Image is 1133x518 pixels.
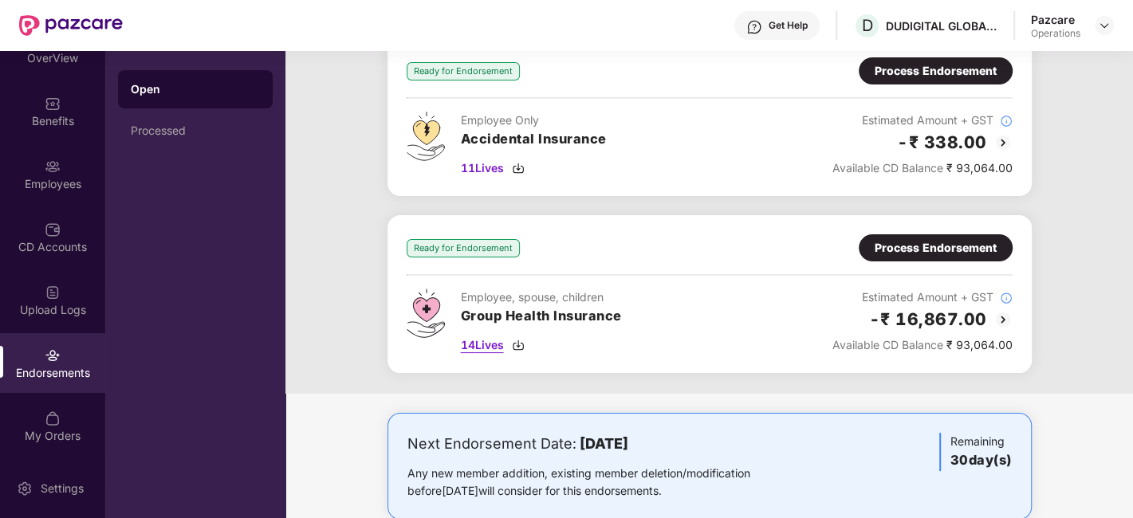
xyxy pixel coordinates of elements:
h2: -₹ 338.00 [897,129,987,155]
img: svg+xml;base64,PHN2ZyBpZD0iSW5mb18tXzMyeDMyIiBkYXRhLW5hbWU9IkluZm8gLSAzMngzMiIgeG1sbnM9Imh0dHA6Ly... [1000,292,1013,304]
div: Employee Only [461,112,607,129]
img: svg+xml;base64,PHN2ZyBpZD0iQmVuZWZpdHMiIHhtbG5zPSJodHRwOi8vd3d3LnczLm9yZy8yMDAwL3N2ZyIgd2lkdGg9Ij... [45,96,61,112]
img: svg+xml;base64,PHN2ZyBpZD0iVXBsb2FkX0xvZ3MiIGRhdGEtbmFtZT0iVXBsb2FkIExvZ3MiIHhtbG5zPSJodHRwOi8vd3... [45,285,61,300]
div: Processed [131,124,260,137]
h3: 30 day(s) [950,450,1012,471]
div: Remaining [939,433,1012,471]
div: ₹ 93,064.00 [832,336,1013,354]
img: svg+xml;base64,PHN2ZyBpZD0iSW5mb18tXzMyeDMyIiBkYXRhLW5hbWU9IkluZm8gLSAzMngzMiIgeG1sbnM9Imh0dHA6Ly... [1000,115,1013,128]
div: Ready for Endorsement [407,62,520,80]
span: Available CD Balance [832,338,943,351]
div: Any new member addition, existing member deletion/modification before [DATE] will consider for th... [407,465,801,500]
div: Employee, spouse, children [461,288,622,306]
h3: Accidental Insurance [461,129,607,150]
div: Settings [36,481,89,496]
div: ₹ 93,064.00 [832,159,1013,177]
img: svg+xml;base64,PHN2ZyBpZD0iQ0RfQWNjb3VudHMiIGRhdGEtbmFtZT0iQ0QgQWNjb3VudHMiIHhtbG5zPSJodHRwOi8vd3... [45,222,61,237]
img: svg+xml;base64,PHN2ZyBpZD0iTXlfT3JkZXJzIiBkYXRhLW5hbWU9Ik15IE9yZGVycyIgeG1sbnM9Imh0dHA6Ly93d3cudz... [45,410,61,426]
div: Estimated Amount + GST [832,288,1013,306]
img: svg+xml;base64,PHN2ZyBpZD0iRG93bmxvYWQtMzJ4MzIiIHhtbG5zPSJodHRwOi8vd3d3LnczLm9yZy8yMDAwL3N2ZyIgd2... [512,162,525,175]
img: svg+xml;base64,PHN2ZyB4bWxucz0iaHR0cDovL3d3dy53My5vcmcvMjAwMC9zdmciIHdpZHRoPSI0OS4zMjEiIGhlaWdodD... [407,112,445,161]
img: svg+xml;base64,PHN2ZyBpZD0iSGVscC0zMngzMiIgeG1sbnM9Imh0dHA6Ly93d3cudzMub3JnLzIwMDAvc3ZnIiB3aWR0aD... [746,19,762,35]
img: svg+xml;base64,PHN2ZyBpZD0iU2V0dGluZy0yMHgyMCIgeG1sbnM9Imh0dHA6Ly93d3cudzMub3JnLzIwMDAvc3ZnIiB3aW... [17,481,33,496]
img: New Pazcare Logo [19,15,123,36]
img: svg+xml;base64,PHN2ZyBpZD0iQmFjay0yMHgyMCIgeG1sbnM9Imh0dHA6Ly93d3cudzMub3JnLzIwMDAvc3ZnIiB3aWR0aD... [993,133,1013,152]
div: Process Endorsement [875,62,997,80]
div: Process Endorsement [875,239,997,257]
div: Pazcare [1031,12,1080,27]
img: svg+xml;base64,PHN2ZyBpZD0iRW5kb3JzZW1lbnRzIiB4bWxucz0iaHR0cDovL3d3dy53My5vcmcvMjAwMC9zdmciIHdpZH... [45,347,61,363]
span: 14 Lives [461,336,504,354]
div: DUDIGITAL GLOBAL LIMITED [886,18,997,33]
img: svg+xml;base64,PHN2ZyBpZD0iRW1wbG95ZWVzIiB4bWxucz0iaHR0cDovL3d3dy53My5vcmcvMjAwMC9zdmciIHdpZHRoPS... [45,159,61,175]
div: Next Endorsement Date: [407,433,801,455]
h3: Group Health Insurance [461,306,622,327]
span: 11 Lives [461,159,504,177]
img: svg+xml;base64,PHN2ZyBpZD0iQmFjay0yMHgyMCIgeG1sbnM9Imh0dHA6Ly93d3cudzMub3JnLzIwMDAvc3ZnIiB3aWR0aD... [993,310,1013,329]
span: Available CD Balance [832,161,943,175]
div: Estimated Amount + GST [832,112,1013,129]
img: svg+xml;base64,PHN2ZyBpZD0iRG93bmxvYWQtMzJ4MzIiIHhtbG5zPSJodHRwOi8vd3d3LnczLm9yZy8yMDAwL3N2ZyIgd2... [512,339,525,351]
div: Operations [1031,27,1080,40]
img: svg+xml;base64,PHN2ZyB4bWxucz0iaHR0cDovL3d3dy53My5vcmcvMjAwMC9zdmciIHdpZHRoPSI0Ny43MTQiIGhlaWdodD... [407,288,445,338]
div: Get Help [769,19,808,32]
div: Open [131,81,260,97]
b: [DATE] [580,435,628,452]
h2: -₹ 16,867.00 [869,306,987,332]
img: svg+xml;base64,PHN2ZyBpZD0iRHJvcGRvd24tMzJ4MzIiIHhtbG5zPSJodHRwOi8vd3d3LnczLm9yZy8yMDAwL3N2ZyIgd2... [1098,19,1111,32]
div: Ready for Endorsement [407,239,520,257]
span: D [862,16,873,35]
